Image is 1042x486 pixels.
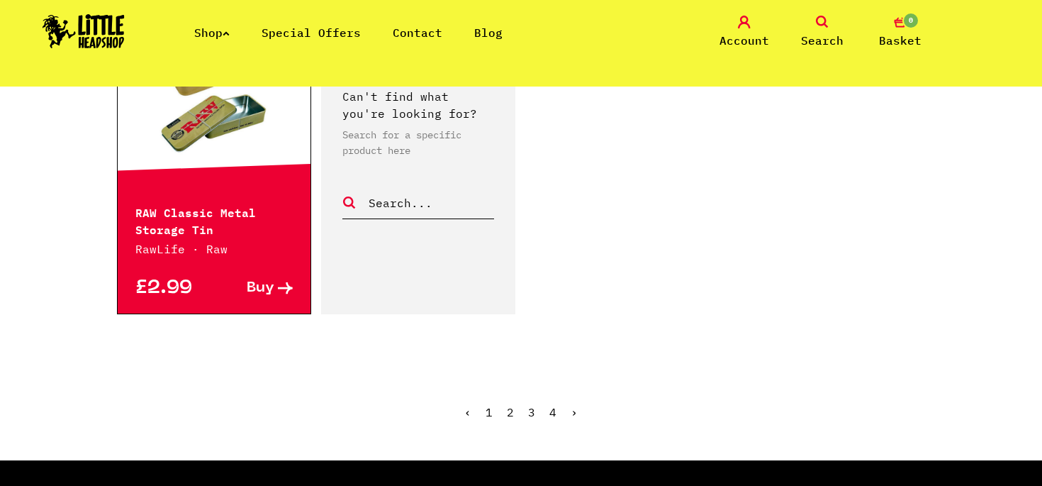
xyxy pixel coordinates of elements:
[507,405,514,419] span: 2
[247,281,274,296] span: Buy
[214,281,293,296] a: Buy
[393,26,442,40] a: Contact
[787,16,858,49] a: Search
[719,32,769,49] span: Account
[367,194,494,212] input: Search...
[528,405,535,419] a: 3
[194,26,230,40] a: Shop
[342,127,494,158] p: Search for a specific product here
[474,26,503,40] a: Blog
[135,203,293,237] p: RAW Classic Metal Storage Tin
[879,32,921,49] span: Basket
[43,14,125,48] img: Little Head Shop Logo
[549,405,556,419] a: 4
[902,12,919,29] span: 0
[135,281,214,296] p: £2.99
[262,26,361,40] a: Special Offers
[486,405,493,419] a: 1
[865,16,936,49] a: 0 Basket
[464,405,471,419] a: « Previous
[342,88,494,122] p: Can't find what you're looking for?
[571,405,578,419] a: Next »
[135,241,293,258] p: RawLife · Raw
[801,32,844,49] span: Search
